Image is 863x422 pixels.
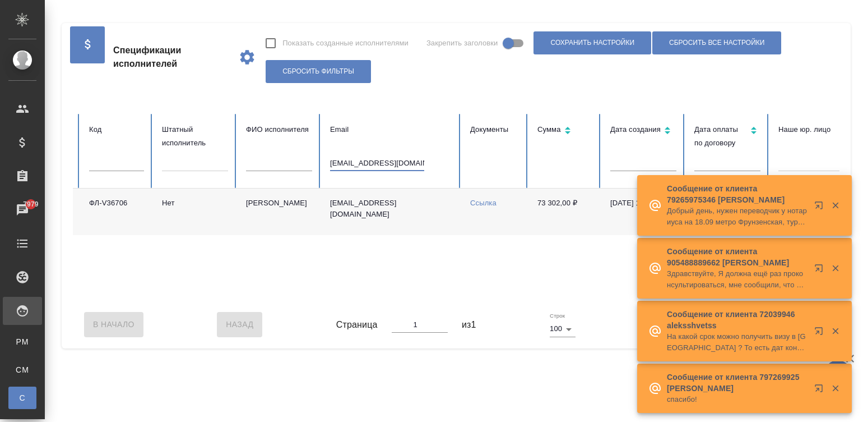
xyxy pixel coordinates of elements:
td: [DATE] 11:41 [601,189,685,235]
td: [EMAIL_ADDRESS][DOMAIN_NAME] [321,189,461,235]
span: Спецификации исполнителей [113,44,229,71]
td: Нет [153,189,237,235]
div: Email [330,123,452,136]
p: Здравствуйте, Я должна ещё раз проконсультироваться, мне сообщили, что никакие доверенности уже не п [667,268,807,291]
div: Документы [470,123,519,136]
span: из 1 [462,318,476,332]
a: PM [8,331,36,353]
button: Открыть в новой вкладке [808,320,834,347]
div: Сортировка [537,123,592,139]
button: Сбросить все настройки [652,31,781,54]
button: Сбросить фильтры [266,60,371,83]
button: Открыть в новой вкладке [808,257,834,284]
div: Код [89,123,144,136]
td: [PERSON_NAME] [237,189,321,235]
span: Сбросить фильтры [282,67,354,76]
a: С [8,387,36,409]
p: На какой срок можно получить визу в [GEOGRAPHIC_DATA] ? То есть дат конкретных нет [667,331,807,354]
button: Открыть в новой вкладке [808,194,834,221]
button: Сохранить настройки [533,31,651,54]
span: Закрепить заголовки [426,38,498,49]
button: Закрыть [824,383,847,393]
div: Штатный исполнитель [162,123,228,150]
p: Сообщение от клиента 905488889662 [PERSON_NAME] [667,246,807,268]
span: Сбросить все настройки [669,38,764,48]
span: 7979 [16,199,45,210]
span: Страница [336,318,378,332]
span: PM [14,336,31,347]
button: Закрыть [824,200,847,210]
label: Строк [550,313,565,319]
td: ФЛ-V36706 [80,189,153,235]
a: 7979 [3,196,42,224]
span: С [14,392,31,403]
span: CM [14,364,31,375]
div: Сортировка [694,123,760,150]
div: ФИО исполнителя [246,123,312,136]
div: 100 [550,321,576,337]
span: Сохранить настройки [550,38,634,48]
button: Закрыть [824,326,847,336]
button: Закрыть [824,263,847,273]
p: спасибо! [667,394,807,405]
p: Сообщение от клиента 797269925 [PERSON_NAME] [667,371,807,394]
div: Сортировка [610,123,676,139]
a: Ссылка [470,199,497,207]
button: Открыть в новой вкладке [808,377,834,404]
p: Добрый день, нужен переводчик у нотариуса на 18.09 метро Фрунзенская, турецкий язык, утро 10-30, ока [667,205,807,228]
p: Сообщение от клиента 72039946 aleksshvetss [667,309,807,331]
div: Наше юр. лицо [778,123,845,136]
span: Показать созданные исполнителями [282,38,409,49]
td: 73 302,00 ₽ [528,189,601,235]
a: CM [8,359,36,381]
p: Сообщение от клиента 79265975346 [PERSON_NAME] [667,183,807,205]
